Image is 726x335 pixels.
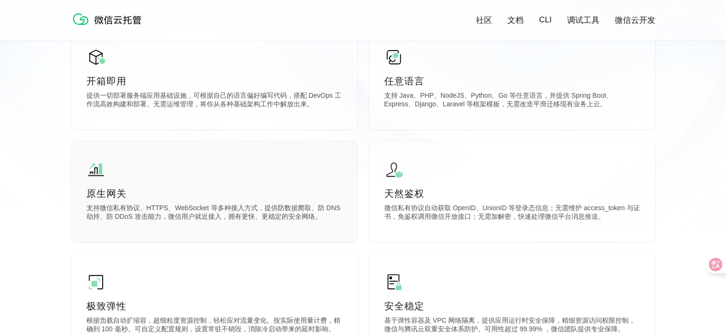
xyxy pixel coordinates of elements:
p: 任意语言 [384,74,640,88]
a: 微信云托管 [71,22,147,30]
p: 天然鉴权 [384,187,640,200]
a: CLI [539,15,551,25]
p: 原生网关 [86,187,342,200]
a: 调试工具 [567,15,600,26]
img: 微信云托管 [71,10,147,29]
p: 支持 Java、PHP、NodeJS、Python、Go 等任意语言，并提供 Spring Boot、Express、Django、Laravel 等框架模板，无需改造平滑迁移现有业务上云。 [384,91,640,111]
a: 社区 [476,15,492,26]
p: 微信私有协议自动获取 OpenID、UnionID 等登录态信息；无需维护 access_token 与证书，免鉴权调用微信开放接口；无需加解密，快速处理微信平台消息推送。 [384,204,640,223]
p: 开箱即用 [86,74,342,88]
a: 微信云开发 [615,15,655,26]
p: 极致弹性 [86,299,342,313]
p: 支持微信私有协议、HTTPS、WebSocket 等多种接入方式，提供防数据爬取、防 DNS 劫持、防 DDoS 攻击能力，微信用户就近接入，拥有更快、更稳定的安全网络。 [86,204,342,223]
p: 安全稳定 [384,299,640,313]
p: 提供一切部署服务端应用基础设施，可根据自己的语言偏好编写代码，搭配 DevOps 工作流高效构建和部署。无需运维管理，将你从各种基础架构工作中解放出来。 [86,91,342,111]
a: 文档 [507,15,524,26]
